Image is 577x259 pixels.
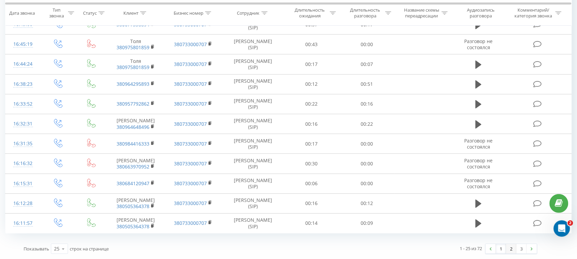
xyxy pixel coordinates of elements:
[292,7,328,19] div: Длительность ожидания
[12,217,34,230] div: 16:11:57
[506,244,516,254] a: 2
[339,94,395,114] td: 00:16
[12,197,34,210] div: 16:12:28
[107,114,164,134] td: [PERSON_NAME]
[514,7,554,19] div: Комментарий/категория звонка
[174,200,207,206] a: 380733000707
[516,244,527,254] a: 3
[117,21,149,28] a: 380677338894
[117,203,149,209] a: 380505364378
[12,38,34,51] div: 16:45:19
[339,74,395,94] td: 00:51
[47,7,67,19] div: Тип звонка
[117,44,149,51] a: 380975801859
[284,193,339,213] td: 00:16
[284,35,339,54] td: 00:43
[12,97,34,111] div: 16:33:52
[83,10,97,16] div: Статус
[174,180,207,187] a: 380733000707
[117,223,149,230] a: 380505364378
[174,121,207,127] a: 380733000707
[339,114,395,134] td: 00:22
[117,81,149,87] a: 380964295893
[284,154,339,174] td: 00:30
[174,61,207,67] a: 380733000707
[568,220,573,226] span: 2
[107,213,164,233] td: [PERSON_NAME]
[12,137,34,150] div: 16:31:35
[54,245,59,252] div: 25
[222,114,284,134] td: [PERSON_NAME] (SIP)
[339,134,395,154] td: 00:00
[174,10,203,16] div: Бизнес номер
[107,154,164,174] td: [PERSON_NAME]
[117,140,149,147] a: 380984416333
[174,220,207,226] a: 380733000707
[12,57,34,71] div: 16:44:24
[284,74,339,94] td: 00:12
[284,114,339,134] td: 00:16
[107,193,164,213] td: [PERSON_NAME]
[117,124,149,130] a: 380964648496
[12,177,34,190] div: 16:15:31
[284,94,339,114] td: 00:22
[284,54,339,74] td: 00:17
[174,81,207,87] a: 380733000707
[339,54,395,74] td: 00:07
[174,160,207,167] a: 380733000707
[123,10,138,16] div: Клиент
[12,117,34,131] div: 16:32:31
[459,7,503,19] div: Аудиозапись разговора
[12,157,34,170] div: 16:16:32
[222,174,284,193] td: [PERSON_NAME] (SIP)
[339,154,395,174] td: 00:00
[339,174,395,193] td: 00:00
[107,54,164,74] td: Толя
[465,157,493,170] span: Разговор не состоялся
[117,100,149,107] a: 380957792862
[117,64,149,70] a: 380975801859
[174,140,207,147] a: 380733000707
[284,174,339,193] td: 00:06
[117,163,149,170] a: 380663970952
[222,213,284,233] td: [PERSON_NAME] (SIP)
[9,10,35,16] div: Дата звонка
[347,7,384,19] div: Длительность разговора
[222,54,284,74] td: [PERSON_NAME] (SIP)
[222,193,284,213] td: [PERSON_NAME] (SIP)
[339,35,395,54] td: 00:00
[496,244,506,254] a: 1
[174,21,207,28] a: 380733000707
[339,213,395,233] td: 00:09
[465,177,493,190] span: Разговор не состоялся
[237,10,260,16] div: Сотрудник
[222,154,284,174] td: [PERSON_NAME] (SIP)
[222,74,284,94] td: [PERSON_NAME] (SIP)
[460,245,482,252] div: 1 - 25 из 72
[222,35,284,54] td: [PERSON_NAME] (SIP)
[174,41,207,47] a: 380733000707
[284,134,339,154] td: 00:17
[403,7,440,19] div: Название схемы переадресации
[70,246,109,252] span: строк на странице
[12,78,34,91] div: 16:38:23
[24,246,49,252] span: Показывать
[222,94,284,114] td: [PERSON_NAME] (SIP)
[174,100,207,107] a: 380733000707
[222,134,284,154] td: [PERSON_NAME] (SIP)
[465,38,493,51] span: Разговор не состоялся
[554,220,570,237] iframe: Intercom live chat
[117,180,149,187] a: 380684120947
[339,193,395,213] td: 00:12
[107,35,164,54] td: Толя
[465,137,493,150] span: Разговор не состоялся
[284,213,339,233] td: 00:14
